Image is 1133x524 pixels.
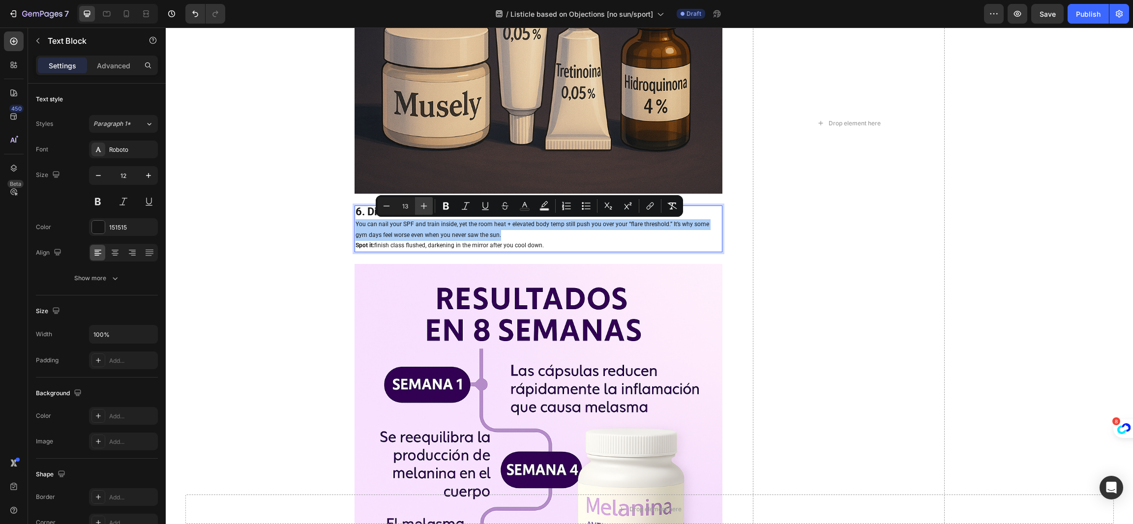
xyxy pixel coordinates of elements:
[49,60,76,71] p: Settings
[109,356,155,365] div: Add...
[97,60,130,71] p: Advanced
[506,9,508,19] span: /
[663,92,715,100] div: Drop element here
[36,119,53,128] div: Styles
[166,28,1133,524] iframe: Design area
[36,437,53,446] div: Image
[1076,9,1101,19] div: Publish
[4,4,73,24] button: 7
[189,178,557,224] div: Rich Text Editor. Editing area: main
[36,356,59,365] div: Padding
[109,146,155,154] div: Roboto
[89,325,157,343] input: Auto
[36,330,52,339] div: Width
[93,119,131,128] span: Paragraph 1*
[1068,4,1109,24] button: Publish
[9,105,24,113] div: 450
[190,213,556,224] p: finish class flushed, darkening in the mirror after you cool down.
[109,493,155,502] div: Add...
[36,305,62,318] div: Size
[686,9,701,18] span: Draft
[64,8,69,20] p: 7
[36,493,55,501] div: Border
[190,192,556,213] p: You can nail your SPF and train inside, yet the room heat + elevated body temp still push you ove...
[190,214,209,221] strong: Spot it:
[36,95,63,104] div: Text style
[36,468,67,481] div: Shape
[190,178,358,190] strong: 6. Diferencia Visible en 8 Semanas
[36,246,63,260] div: Align
[36,269,158,287] button: Show more
[48,35,131,47] p: Text Block
[185,4,225,24] div: Undo/Redo
[109,223,155,232] div: 151515
[36,223,51,232] div: Color
[1100,476,1123,499] div: Open Intercom Messenger
[109,437,155,446] div: Add...
[109,412,155,421] div: Add...
[1040,10,1056,18] span: Save
[36,145,48,154] div: Font
[36,387,84,400] div: Background
[376,195,683,217] div: Editor contextual toolbar
[464,478,516,486] div: Drop element here
[74,273,120,283] div: Show more
[36,169,62,182] div: Size
[7,180,24,188] div: Beta
[510,9,653,19] span: Listicle based on Objections [no sun/sport]
[89,115,158,133] button: Paragraph 1*
[36,411,51,420] div: Color
[1031,4,1064,24] button: Save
